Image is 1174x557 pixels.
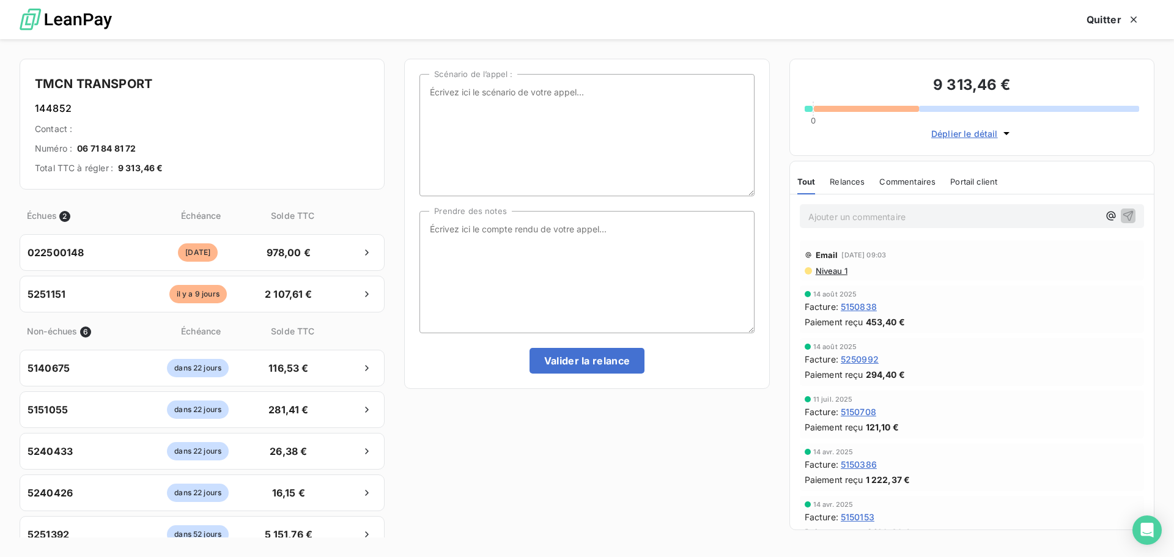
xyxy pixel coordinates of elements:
span: 5150153 [841,511,874,523]
span: Contact : [35,123,72,135]
span: Solde TTC [260,325,325,338]
span: 9 313,46 € [118,162,163,174]
span: 2 [59,211,70,222]
span: 2 107,61 € [256,287,320,301]
span: Facture : [805,458,838,471]
span: 06 71 84 81 72 [77,142,136,155]
span: Paiement reçu [805,368,863,381]
span: 11 juil. 2025 [813,396,853,403]
span: 14 août 2025 [813,290,857,298]
button: Déplier le détail [928,127,1016,141]
span: Échues [27,209,57,222]
span: Portail client [950,177,997,186]
span: dans 52 jours [167,525,229,544]
h3: 9 313,46 € [805,74,1139,98]
span: 453,40 € [866,315,905,328]
img: logo LeanPay [20,3,112,37]
span: Solde TTC [260,209,325,222]
span: 4 160,39 € [866,526,911,539]
span: Paiement reçu [805,526,863,539]
span: Numéro : [35,142,72,155]
span: 5 151,76 € [256,527,320,542]
span: 5150838 [841,300,877,313]
span: Paiement reçu [805,421,863,433]
span: 6 [80,326,91,338]
span: Facture : [805,353,838,366]
span: il y a 9 jours [169,285,227,303]
span: 14 avr. 2025 [813,501,854,508]
span: Tout [797,177,816,186]
span: 5151055 [28,402,68,417]
span: Déplier le détail [931,127,998,140]
span: 121,10 € [866,421,899,433]
span: 294,40 € [866,368,905,381]
span: 26,38 € [256,444,320,459]
span: Non-échues [27,325,78,338]
span: 16,15 € [256,485,320,500]
span: Relances [830,177,865,186]
div: Open Intercom Messenger [1132,515,1162,545]
span: 116,53 € [256,361,320,375]
span: 281,41 € [256,402,320,417]
span: 5150386 [841,458,877,471]
span: Échéance [144,209,258,222]
button: Valider la relance [530,348,645,374]
span: Paiement reçu [805,315,863,328]
span: Échéance [144,325,258,338]
span: 14 avr. 2025 [813,448,854,456]
span: 022500148 [28,245,84,260]
span: dans 22 jours [167,484,229,502]
span: Paiement reçu [805,473,863,486]
h6: 144852 [35,101,369,116]
span: dans 22 jours [167,442,229,460]
span: [DATE] 09:03 [841,251,886,259]
span: [DATE] [178,243,218,262]
span: 1 222,37 € [866,473,910,486]
span: 5251392 [28,527,69,542]
span: 5251151 [28,287,65,301]
h4: TMCN TRANSPORT [35,74,369,94]
span: dans 22 jours [167,359,229,377]
button: Quitter [1072,7,1154,32]
span: 978,00 € [256,245,320,260]
span: Facture : [805,300,838,313]
span: Niveau 1 [814,266,847,276]
span: Facture : [805,405,838,418]
span: Commentaires [879,177,936,186]
span: 5250992 [841,353,879,366]
span: Facture : [805,511,838,523]
span: 5240433 [28,444,73,459]
span: Email [816,250,838,260]
span: 14 août 2025 [813,343,857,350]
span: 5140675 [28,361,70,375]
span: Total TTC à régler : [35,162,113,174]
span: 0 [811,116,816,125]
span: 5150708 [841,405,876,418]
span: 5240426 [28,485,73,500]
span: dans 22 jours [167,400,229,419]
